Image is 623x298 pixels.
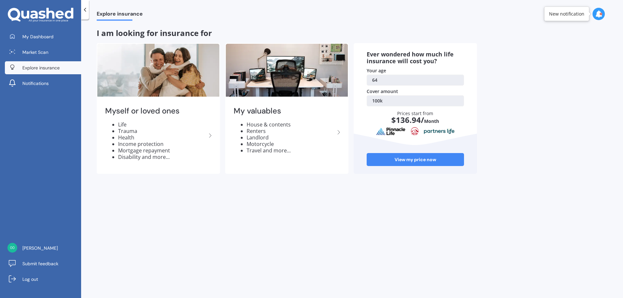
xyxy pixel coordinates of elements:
a: Log out [5,273,81,286]
li: Renters [247,128,335,134]
li: Travel and more... [247,147,335,154]
span: Explore insurance [97,11,143,19]
a: 100k [367,95,464,106]
a: [PERSON_NAME] [5,242,81,255]
h2: Myself or loved ones [105,106,206,116]
img: partnersLife [424,128,455,134]
li: House & contents [247,121,335,128]
span: Log out [22,276,38,282]
a: 64 [367,75,464,86]
img: 2fe34c292fe552078479e70225af46de [7,243,17,253]
li: Mortgage repayment [118,147,206,154]
span: Market Scan [22,49,48,55]
li: Trauma [118,128,206,134]
li: Life [118,121,206,128]
li: Income protection [118,141,206,147]
a: Submit feedback [5,257,81,270]
div: Cover amount [367,88,464,95]
div: New notification [549,11,584,17]
img: Myself or loved ones [97,44,219,97]
img: My valuables [226,44,348,97]
span: Notifications [22,80,49,87]
img: aia [411,127,419,136]
span: My Dashboard [22,33,54,40]
li: Landlord [247,134,335,141]
span: $ 136.94 / [391,114,424,125]
span: I am looking for insurance for [97,28,212,38]
img: pinnacle [376,127,406,136]
a: My Dashboard [5,30,81,43]
li: Health [118,134,206,141]
span: Month [424,118,439,124]
li: Motorcycle [247,141,335,147]
span: Explore insurance [22,65,60,71]
a: Notifications [5,77,81,90]
li: Disability and more... [118,154,206,160]
a: View my price now [367,153,464,166]
div: Ever wondered how much life insurance will cost you? [367,51,464,65]
div: Prices start from [373,110,458,130]
span: [PERSON_NAME] [22,245,58,251]
div: Your age [367,67,464,74]
a: Explore insurance [5,61,81,74]
span: Submit feedback [22,260,58,267]
a: Market Scan [5,46,81,59]
h2: My valuables [234,106,335,116]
